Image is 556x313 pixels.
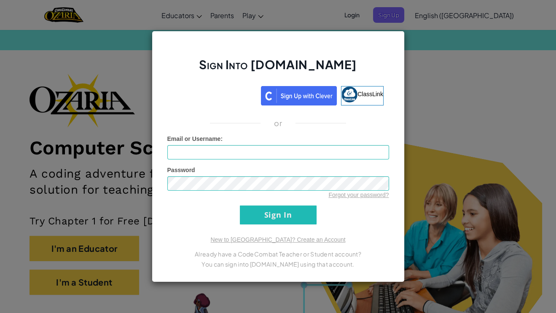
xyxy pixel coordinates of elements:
span: Email or Username [167,135,221,142]
a: New to [GEOGRAPHIC_DATA]? Create an Account [210,236,345,243]
p: Already have a CodeCombat Teacher or Student account? [167,249,389,259]
img: clever_sso_button@2x.png [261,86,337,105]
img: classlink-logo-small.png [341,86,357,103]
p: You can sign into [DOMAIN_NAME] using that account. [167,259,389,269]
iframe: Sign in with Google Button [168,85,261,104]
span: Password [167,167,195,173]
label: : [167,135,223,143]
p: or [274,118,282,128]
span: ClassLink [357,91,383,97]
h2: Sign Into [DOMAIN_NAME] [167,57,389,81]
a: Forgot your password? [328,192,389,198]
input: Sign In [240,205,317,224]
